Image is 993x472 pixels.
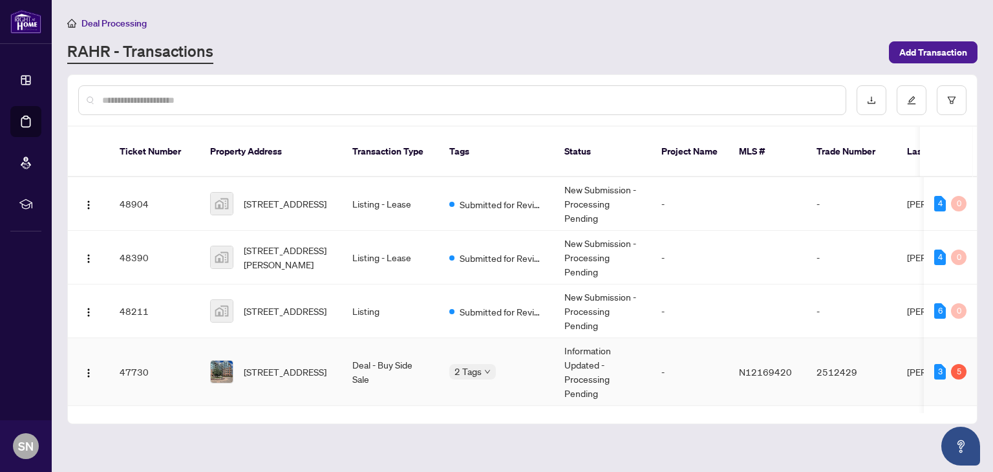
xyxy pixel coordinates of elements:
[951,250,966,265] div: 0
[109,231,200,284] td: 48390
[907,96,916,105] span: edit
[81,17,147,29] span: Deal Processing
[439,127,554,177] th: Tags
[651,284,729,338] td: -
[554,177,651,231] td: New Submission - Processing Pending
[78,301,99,321] button: Logo
[651,127,729,177] th: Project Name
[342,127,439,177] th: Transaction Type
[806,231,897,284] td: -
[211,193,233,215] img: thumbnail-img
[806,177,897,231] td: -
[78,361,99,382] button: Logo
[67,19,76,28] span: home
[460,251,544,265] span: Submitted for Review
[244,365,326,379] span: [STREET_ADDRESS]
[729,127,806,177] th: MLS #
[109,177,200,231] td: 48904
[554,231,651,284] td: New Submission - Processing Pending
[211,361,233,383] img: thumbnail-img
[651,338,729,406] td: -
[651,231,729,284] td: -
[244,304,326,318] span: [STREET_ADDRESS]
[889,41,977,63] button: Add Transaction
[460,197,544,211] span: Submitted for Review
[109,284,200,338] td: 48211
[18,437,34,455] span: SN
[947,96,956,105] span: filter
[937,85,966,115] button: filter
[109,338,200,406] td: 47730
[899,42,967,63] span: Add Transaction
[78,247,99,268] button: Logo
[951,364,966,380] div: 5
[941,427,980,466] button: Open asap
[244,243,332,272] span: [STREET_ADDRESS][PERSON_NAME]
[739,366,792,378] span: N12169420
[484,369,491,375] span: down
[897,85,926,115] button: edit
[454,364,482,379] span: 2 Tags
[10,10,41,34] img: logo
[109,127,200,177] th: Ticket Number
[83,368,94,378] img: Logo
[554,284,651,338] td: New Submission - Processing Pending
[211,246,233,268] img: thumbnail-img
[806,284,897,338] td: -
[806,338,897,406] td: 2512429
[934,196,946,211] div: 4
[67,41,213,64] a: RAHR - Transactions
[934,364,946,380] div: 3
[211,300,233,322] img: thumbnail-img
[951,303,966,319] div: 0
[934,250,946,265] div: 4
[342,177,439,231] td: Listing - Lease
[200,127,342,177] th: Property Address
[83,307,94,317] img: Logo
[78,193,99,214] button: Logo
[951,196,966,211] div: 0
[244,197,326,211] span: [STREET_ADDRESS]
[83,200,94,210] img: Logo
[867,96,876,105] span: download
[342,231,439,284] td: Listing - Lease
[83,253,94,264] img: Logo
[554,338,651,406] td: Information Updated - Processing Pending
[806,127,897,177] th: Trade Number
[554,127,651,177] th: Status
[857,85,886,115] button: download
[342,338,439,406] td: Deal - Buy Side Sale
[460,305,544,319] span: Submitted for Review
[934,303,946,319] div: 6
[651,177,729,231] td: -
[342,284,439,338] td: Listing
